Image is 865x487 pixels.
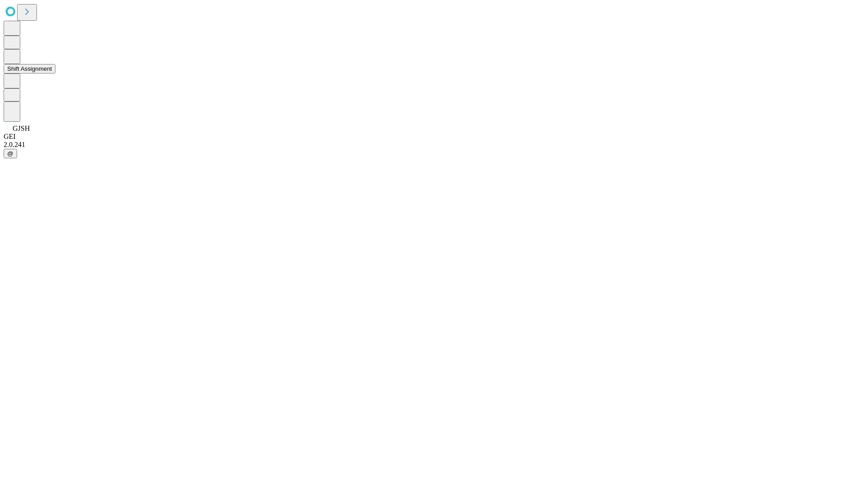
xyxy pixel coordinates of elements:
span: @ [7,150,14,157]
button: Shift Assignment [4,64,55,74]
button: @ [4,149,17,158]
div: 2.0.241 [4,141,861,149]
span: GJSH [13,124,30,132]
div: GEI [4,133,861,141]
